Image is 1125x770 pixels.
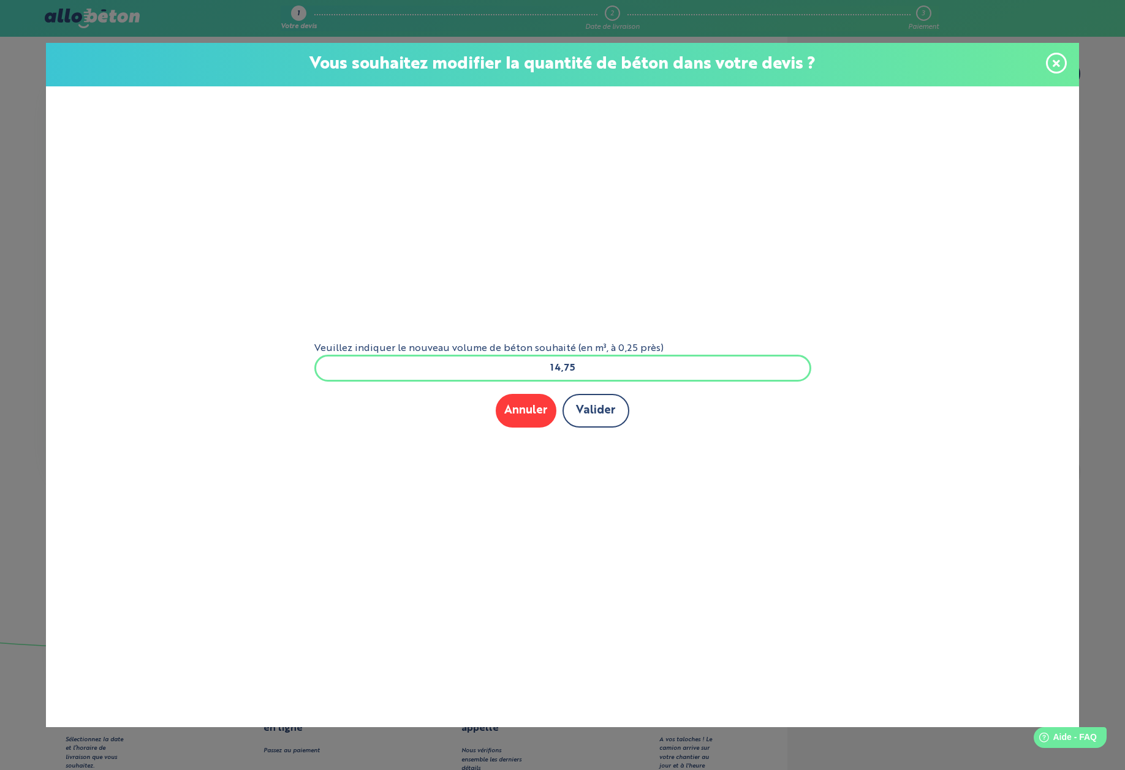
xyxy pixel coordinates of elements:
[314,343,811,354] label: Veuillez indiquer le nouveau volume de béton souhaité (en m³, à 0,25 près)
[314,355,811,382] input: xxx
[496,394,556,428] button: Annuler
[562,394,629,428] button: Valider
[1016,722,1112,757] iframe: Help widget launcher
[58,55,1067,74] p: Vous souhaitez modifier la quantité de béton dans votre devis ?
